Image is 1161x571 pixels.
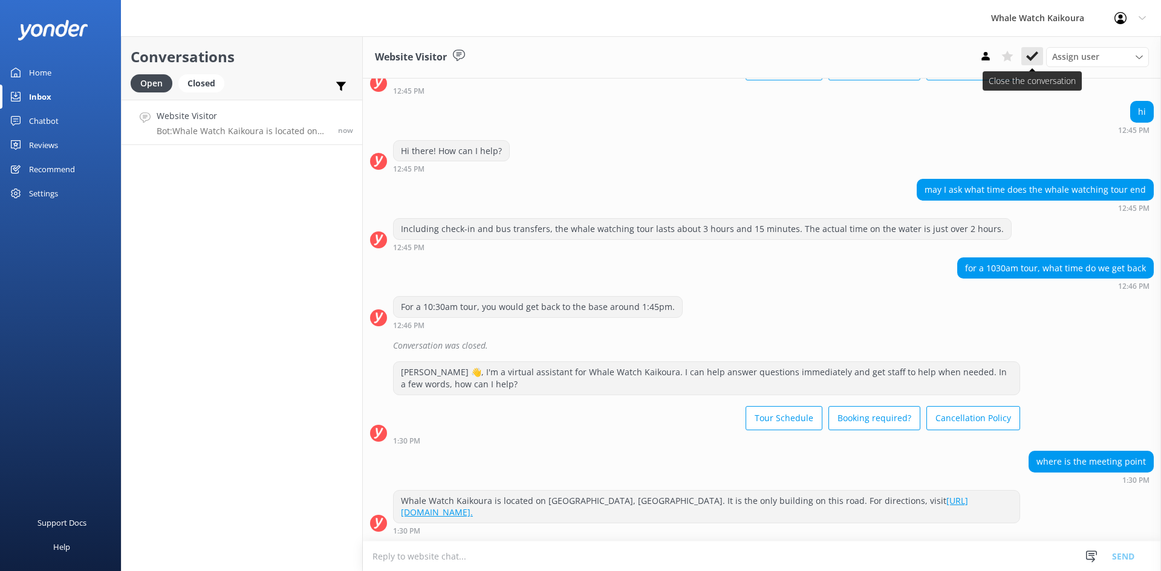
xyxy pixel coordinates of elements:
div: Whale Watch Kaikoura is located on [GEOGRAPHIC_DATA], [GEOGRAPHIC_DATA]. It is the only building ... [394,491,1020,523]
div: hi [1131,102,1153,122]
div: Settings [29,181,58,205]
div: Inbox [29,85,51,109]
strong: 12:46 PM [1118,283,1150,290]
div: 01:30pm 20-Aug-2025 (UTC +12:00) Pacific/Auckland [393,436,1020,445]
strong: 1:30 PM [1122,477,1150,484]
div: 12:45pm 20-Aug-2025 (UTC +12:00) Pacific/Auckland [393,86,1020,95]
div: 12:45pm 20-Aug-2025 (UTC +12:00) Pacific/Auckland [917,204,1154,212]
div: Closed [178,74,224,92]
div: 12:45pm 20-Aug-2025 (UTC +12:00) Pacific/Auckland [393,164,510,173]
a: Website VisitorBot:Whale Watch Kaikoura is located on [GEOGRAPHIC_DATA], [GEOGRAPHIC_DATA]. It is... [122,100,362,145]
button: Booking required? [828,406,920,430]
div: For a 10:30am tour, you would get back to the base around 1:45pm. [394,297,682,317]
strong: 12:46 PM [393,322,424,329]
div: Home [29,60,51,85]
span: Assign user [1052,50,1099,63]
strong: 12:45 PM [1118,127,1150,134]
div: Including check-in and bus transfers, the whale watching tour lasts about 3 hours and 15 minutes.... [394,219,1011,239]
h3: Website Visitor [375,50,447,65]
div: 12:45pm 20-Aug-2025 (UTC +12:00) Pacific/Auckland [1118,126,1154,134]
div: 2025-08-20T00:56:08.391 [370,335,1154,356]
button: Tour Schedule [746,406,822,430]
span: 01:30pm 20-Aug-2025 (UTC +12:00) Pacific/Auckland [338,125,353,135]
div: Recommend [29,157,75,181]
div: Reviews [29,133,58,157]
div: [PERSON_NAME] 👋, I'm a virtual assistant for Whale Watch Kaikoura. I can help answer questions im... [394,362,1020,394]
a: Open [131,76,178,89]
div: Conversation was closed. [393,335,1154,356]
div: where is the meeting point [1029,451,1153,472]
p: Bot: Whale Watch Kaikoura is located on [GEOGRAPHIC_DATA], [GEOGRAPHIC_DATA]. It is the only buil... [157,126,329,137]
strong: 12:45 PM [393,166,424,173]
div: 12:46pm 20-Aug-2025 (UTC +12:00) Pacific/Auckland [957,282,1154,290]
div: 12:45pm 20-Aug-2025 (UTC +12:00) Pacific/Auckland [393,243,1012,251]
div: Hi there! How can I help? [394,141,509,161]
button: Cancellation Policy [926,406,1020,430]
div: may I ask what time does the whale watching tour end [917,179,1153,200]
div: Open [131,74,172,92]
strong: 1:30 PM [393,527,420,535]
div: 01:30pm 20-Aug-2025 (UTC +12:00) Pacific/Auckland [393,526,1020,535]
div: for a 1030am tour, what time do we get back [958,258,1153,279]
div: Chatbot [29,109,59,133]
div: Assign User [1046,47,1149,66]
strong: 1:30 PM [393,437,420,445]
h4: Website Visitor [157,109,329,123]
a: Closed [178,76,230,89]
img: yonder-white-logo.png [18,20,88,40]
strong: 12:45 PM [393,244,424,251]
a: [URL][DOMAIN_NAME]. [401,495,968,518]
div: Help [53,535,70,559]
strong: 12:45 PM [1118,205,1150,212]
div: 01:30pm 20-Aug-2025 (UTC +12:00) Pacific/Auckland [1029,476,1154,484]
strong: 12:45 PM [393,88,424,95]
div: 12:46pm 20-Aug-2025 (UTC +12:00) Pacific/Auckland [393,321,683,329]
h2: Conversations [131,45,353,68]
div: Support Docs [37,511,86,535]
